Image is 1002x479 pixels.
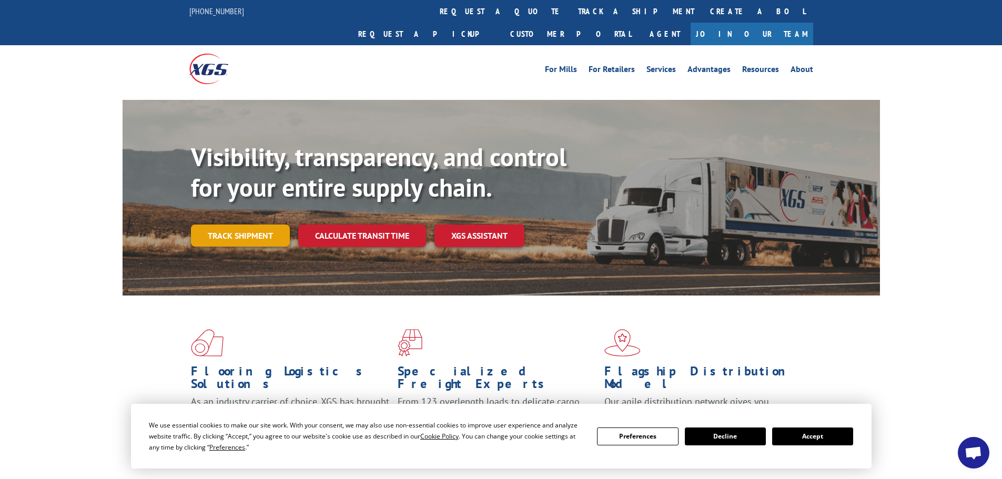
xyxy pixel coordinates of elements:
p: From 123 overlength loads to delicate cargo, our experienced staff knows the best way to move you... [398,395,596,442]
a: About [791,65,813,77]
img: xgs-icon-focused-on-flooring-red [398,329,422,356]
a: Customer Portal [502,23,639,45]
b: Visibility, transparency, and control for your entire supply chain. [191,140,566,203]
div: Cookie Consent Prompt [131,404,872,468]
div: We use essential cookies to make our site work. With your consent, we may also use non-essential ... [149,420,584,453]
a: Agent [639,23,691,45]
h1: Flooring Logistics Solutions [191,365,390,395]
button: Preferences [597,427,678,445]
button: Accept [772,427,853,445]
a: Services [646,65,676,77]
a: XGS ASSISTANT [434,225,524,247]
div: Open chat [958,437,989,468]
h1: Flagship Distribution Model [604,365,803,395]
span: Cookie Policy [420,432,459,441]
a: Join Our Team [691,23,813,45]
a: Request a pickup [350,23,502,45]
a: Advantages [687,65,731,77]
a: Calculate transit time [298,225,426,247]
span: As an industry carrier of choice, XGS has brought innovation and dedication to flooring logistics... [191,395,389,433]
span: Preferences [209,443,245,452]
a: For Retailers [589,65,635,77]
img: xgs-icon-flagship-distribution-model-red [604,329,641,356]
span: Our agile distribution network gives you nationwide inventory management on demand. [604,395,798,420]
button: Decline [685,427,766,445]
a: [PHONE_NUMBER] [189,6,244,16]
a: For Mills [545,65,577,77]
a: Resources [742,65,779,77]
img: xgs-icon-total-supply-chain-intelligence-red [191,329,224,356]
a: Track shipment [191,225,290,247]
h1: Specialized Freight Experts [398,365,596,395]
